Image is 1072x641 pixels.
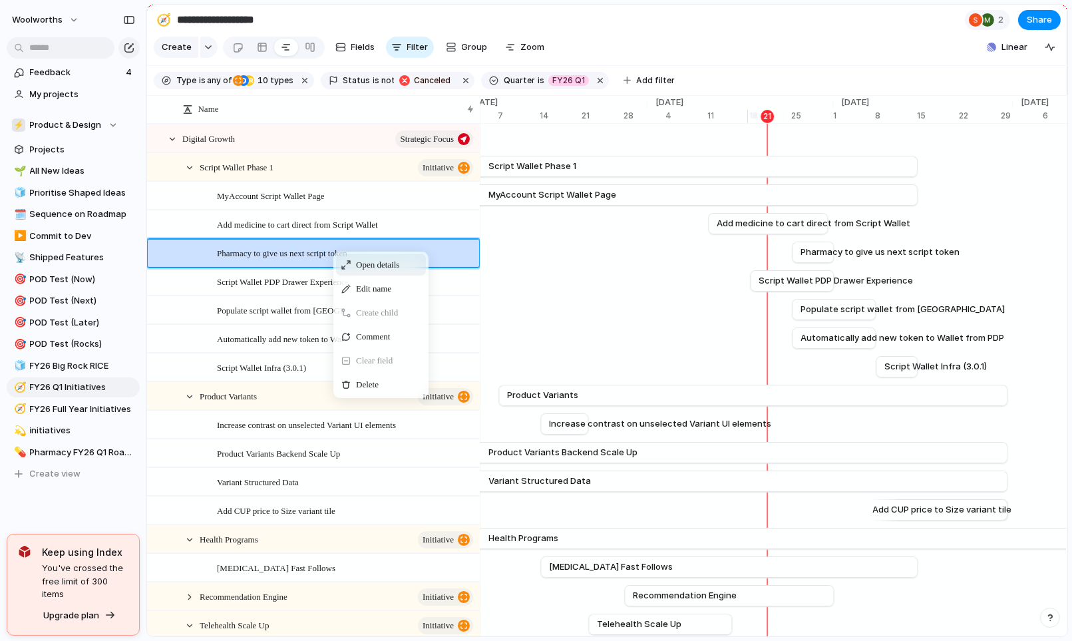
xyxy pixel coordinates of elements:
[30,294,135,308] span: POD Test (Next)
[12,316,25,329] button: 🎯
[206,75,232,87] span: any of
[30,381,135,394] span: FY26 Q1 Initiatives
[373,75,380,87] span: is
[982,37,1033,57] button: Linear
[199,75,206,87] span: is
[371,73,397,88] button: isnot
[7,377,140,397] a: 🧭FY26 Q1 Initiatives
[552,75,585,87] span: FY26 Q1
[504,75,535,87] span: Quarter
[30,66,122,79] span: Feedback
[176,75,196,87] span: Type
[414,75,453,87] span: Canceled
[14,380,23,395] div: 🧭
[647,96,691,109] span: [DATE]
[7,443,140,463] a: 💊Pharmacy FY26 Q1 Roadmap
[1001,41,1027,54] span: Linear
[439,37,494,58] button: Group
[12,118,25,132] div: ⚡
[875,110,917,122] div: 8
[42,562,128,601] span: You've crossed the free limit of 300 items
[386,37,434,58] button: Filter
[521,41,545,54] span: Zoom
[30,446,135,459] span: Pharmacy FY26 Q1 Roadmap
[12,13,63,27] span: woolworths
[14,272,23,287] div: 🎯
[7,291,140,311] a: 🎯POD Test (Next)
[14,445,23,460] div: 💊
[7,183,140,203] a: 🧊Prioritise Shaped Ideas
[7,399,140,419] a: 🧭FY26 Full Year Initiatives
[6,9,86,31] button: woolworths
[500,37,550,58] button: Zoom
[30,186,135,200] span: Prioritise Shaped Ideas
[126,66,134,79] span: 4
[791,110,833,122] div: 25
[616,71,683,90] button: Add filter
[30,164,135,178] span: All New Ideas
[462,96,506,109] span: [DATE]
[636,75,675,87] span: Add filter
[12,424,25,437] button: 💫
[7,464,140,484] button: Create view
[707,110,749,122] div: 11
[665,110,707,122] div: 4
[343,75,371,87] span: Status
[7,204,140,224] div: 🗓️Sequence on Roadmap
[14,250,23,266] div: 📡
[1001,110,1013,122] div: 29
[12,186,25,200] button: 🧊
[540,110,582,122] div: 14
[12,251,25,264] button: 📡
[7,334,140,354] a: 🎯POD Test (Rocks)
[380,75,395,87] span: not
[7,63,140,83] a: Feedback4
[1018,10,1061,30] button: Share
[407,41,429,54] span: Filter
[356,258,399,272] span: Open details
[154,37,198,58] button: Create
[330,37,381,58] button: Fields
[395,73,457,88] button: Canceled
[12,208,25,221] button: 🗓️
[7,421,140,441] a: 💫initiatives
[14,294,23,309] div: 🎯
[14,423,23,439] div: 💫
[7,115,140,135] button: ⚡Product & Design
[12,273,25,286] button: 🎯
[761,110,774,123] div: 21
[30,88,135,101] span: My projects
[14,207,23,222] div: 🗓️
[7,248,140,268] a: 📡Shipped Features
[356,282,391,296] span: Edit name
[30,230,135,243] span: Commit to Dev
[14,315,23,330] div: 🎯
[7,161,140,181] a: 🌱All New Ideas
[39,606,120,625] button: Upgrade plan
[998,13,1007,27] span: 2
[356,378,379,391] span: Delete
[959,110,1001,122] div: 22
[498,110,540,122] div: 7
[7,356,140,376] div: 🧊FY26 Big Rock RICE
[833,96,877,109] span: [DATE]
[14,185,23,200] div: 🧊
[546,73,592,88] button: FY26 Q1
[30,359,135,373] span: FY26 Big Rock RICE
[333,252,429,398] div: Context Menu
[917,110,959,122] div: 15
[12,381,25,394] button: 🧭
[462,41,488,54] span: Group
[30,467,81,481] span: Create view
[14,401,23,417] div: 🧭
[30,251,135,264] span: Shipped Features
[356,330,390,343] span: Comment
[351,41,375,54] span: Fields
[1027,13,1052,27] span: Share
[624,110,647,122] div: 28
